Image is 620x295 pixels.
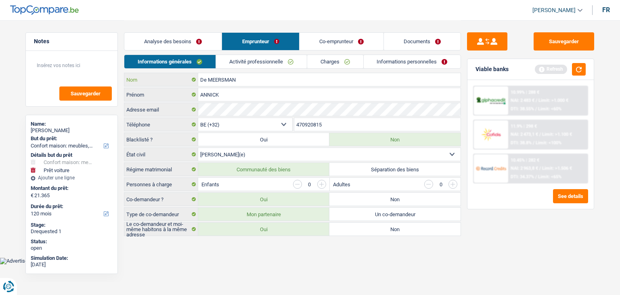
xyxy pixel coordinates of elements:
[34,38,109,45] h5: Notes
[59,86,112,101] button: Sauvegarder
[475,66,509,73] div: Viable banks
[31,245,113,251] div: open
[31,255,113,261] div: Simulation Date:
[124,163,198,176] label: Régime matrimonial
[71,91,101,96] span: Sauvegarder
[511,140,532,145] span: DTI: 38.8%
[198,133,329,146] label: Oui
[198,208,329,221] label: Mon partenaire
[476,96,506,105] img: AlphaCredit
[535,65,567,74] div: Refresh
[307,55,363,68] a: Charges
[216,55,307,68] a: Activité professionnelle
[300,33,383,50] a: Co-emprunteur
[124,88,198,101] label: Prénom
[124,223,198,236] label: Le co-demandeur et moi-même habitons à la même adresse
[201,182,219,187] label: Enfants
[124,193,198,206] label: Co-demandeur ?
[511,158,539,163] div: 10.45% | 282 €
[31,203,111,210] label: Durée du prêt:
[511,132,538,137] span: NAI: 2 473,1 €
[437,182,444,187] div: 0
[222,33,299,50] a: Emprunteur
[538,106,561,112] span: Limit: <60%
[124,73,198,86] label: Nom
[538,174,561,179] span: Limit: <65%
[124,148,198,161] label: État civil
[532,7,576,14] span: [PERSON_NAME]
[602,6,610,14] div: fr
[124,178,198,191] label: Personnes à charge
[539,132,541,137] span: /
[31,121,113,127] div: Name:
[511,90,539,95] div: 10.99% | 288 €
[542,166,572,171] span: Limit: >1.506 €
[198,163,329,176] label: Communauté des biens
[384,33,461,50] a: Documents
[511,98,534,103] span: NAI: 2 483 €
[511,106,534,112] span: DTI: 38.55%
[31,222,113,228] div: Stage:
[124,55,216,68] a: Informations générales
[333,182,350,187] label: Adultes
[31,228,113,235] div: Drequested 1
[329,163,461,176] label: Séparation des biens
[31,185,111,192] label: Montant du prêt:
[198,223,329,236] label: Oui
[511,166,538,171] span: NAI: 2 963,8 €
[536,98,537,103] span: /
[534,32,594,51] button: Sauvegarder
[553,189,588,203] button: See details
[329,223,461,236] label: Non
[198,193,329,206] label: Oui
[511,174,534,179] span: DTI: 34.37%
[542,132,572,137] span: Limit: >1.100 €
[124,208,198,221] label: Type de co-demandeur
[539,166,541,171] span: /
[535,106,537,112] span: /
[31,192,34,199] span: €
[31,175,113,181] div: Ajouter une ligne
[124,33,222,50] a: Analyse des besoins
[329,193,461,206] label: Non
[31,127,113,134] div: [PERSON_NAME]
[31,152,113,158] div: Détails but du prêt
[329,133,461,146] label: Non
[536,140,561,145] span: Limit: <100%
[10,5,79,15] img: TopCompare Logo
[476,161,506,176] img: Record Credits
[124,103,198,116] label: Adresse email
[511,124,537,129] div: 11.9% | 298 €
[364,55,461,68] a: Informations personnelles
[526,4,582,17] a: [PERSON_NAME]
[538,98,568,103] span: Limit: >1.000 €
[535,174,537,179] span: /
[294,118,461,131] input: 401020304
[31,135,111,142] label: But du prêt:
[31,238,113,245] div: Status:
[124,118,198,131] label: Téléphone
[476,127,506,142] img: Cofidis
[124,133,198,146] label: Blacklisté ?
[31,261,113,268] div: [DATE]
[533,140,534,145] span: /
[306,182,313,187] div: 0
[329,208,461,221] label: Un co-demandeur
